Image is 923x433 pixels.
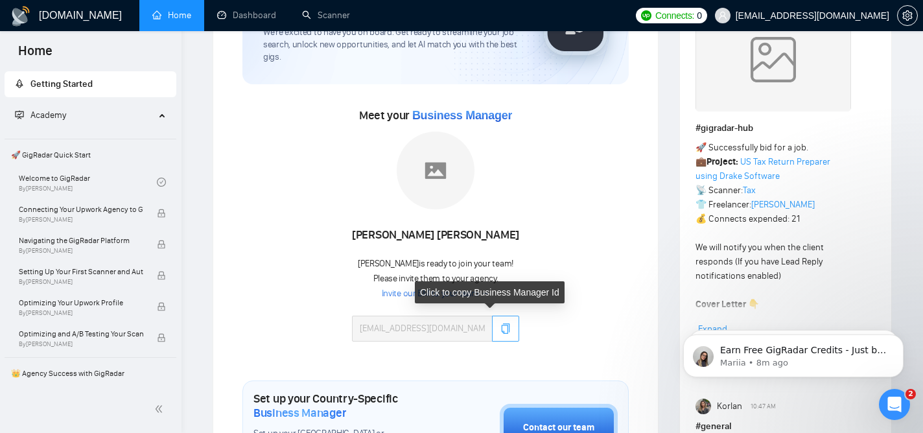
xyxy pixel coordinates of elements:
img: Korlan [695,399,711,414]
span: user [718,11,727,20]
span: Korlan [717,399,742,414]
strong: Cover Letter 👇 [695,299,759,310]
a: searchScanner [302,10,350,21]
span: Optimizing and A/B Testing Your Scanner for Better Results [19,327,143,340]
span: Getting Started [30,78,93,89]
span: 🚀 GigRadar Quick Start [6,142,175,168]
a: US Tax Return Preparer using Drake Software [695,156,830,181]
span: double-left [154,403,167,415]
span: Setting Up Your First Scanner and Auto-Bidder [19,265,143,278]
div: Click to copy Business Manager Id [415,281,565,303]
span: lock [157,240,166,249]
span: By [PERSON_NAME] [19,278,143,286]
img: logo [10,6,31,27]
button: setting [897,5,918,26]
span: Connects: [655,8,694,23]
span: We're excited to have you on board. Get ready to streamline your job search, unlock new opportuni... [263,27,522,64]
span: Meet your [359,108,512,123]
span: rocket [15,79,24,88]
span: Please invite them to your agency. [373,273,498,284]
span: 10:47 AM [751,401,776,412]
span: By [PERSON_NAME] [19,247,143,255]
iframe: Intercom notifications message [664,307,923,398]
a: setting [897,10,918,21]
span: check-circle [157,178,166,187]
a: Tax [743,185,756,196]
span: Optimizing Your Upwork Profile [19,296,143,309]
h1: # gigradar-hub [695,121,876,135]
span: 2 [905,389,916,399]
span: Business Manager [412,109,512,122]
a: [PERSON_NAME] [751,199,815,210]
span: copy [500,323,511,334]
span: lock [157,333,166,342]
li: Getting Started [5,71,176,97]
h1: Set up your Country-Specific [253,392,435,420]
span: fund-projection-screen [15,110,24,119]
button: copy [492,316,519,342]
span: Business Manager [253,406,346,420]
strong: Project: [707,156,738,167]
span: [PERSON_NAME] is ready to join your team! [358,258,513,269]
a: Invite our BM to your team → [382,288,490,300]
span: Connecting Your Upwork Agency to GigRadar [19,203,143,216]
span: Navigating the GigRadar Platform [19,234,143,247]
span: lock [157,209,166,218]
a: homeHome [152,10,191,21]
span: lock [157,271,166,280]
iframe: Intercom live chat [879,389,910,420]
span: Home [8,41,63,69]
img: upwork-logo.png [641,10,651,21]
span: setting [898,10,917,21]
span: Academy [15,110,66,121]
span: Academy [30,110,66,121]
span: 0 [697,8,702,23]
a: dashboardDashboard [217,10,276,21]
div: [PERSON_NAME] [PERSON_NAME] [352,224,519,246]
img: placeholder.png [397,132,474,209]
span: By [PERSON_NAME] [19,216,143,224]
a: Welcome to GigRadarBy[PERSON_NAME] [19,168,157,196]
span: lock [157,302,166,311]
span: By [PERSON_NAME] [19,309,143,317]
span: 👑 Agency Success with GigRadar [6,360,175,386]
span: By [PERSON_NAME] [19,340,143,348]
img: weqQh+iSagEgQAAAABJRU5ErkJggg== [695,8,851,111]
